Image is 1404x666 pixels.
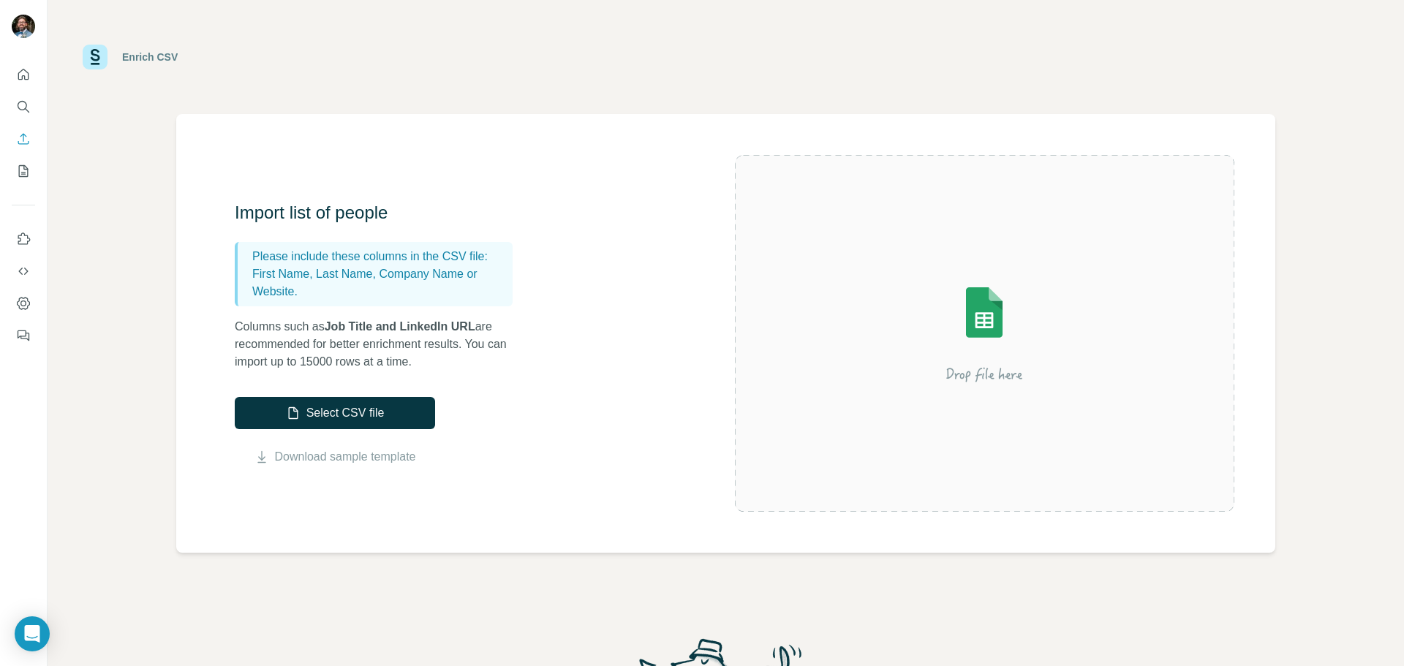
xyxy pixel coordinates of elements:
button: Feedback [12,322,35,349]
button: Use Surfe on LinkedIn [12,226,35,252]
a: Download sample template [275,448,416,466]
p: Columns such as are recommended for better enrichment results. You can import up to 15000 rows at... [235,318,527,371]
p: First Name, Last Name, Company Name or Website. [252,265,507,300]
button: Dashboard [12,290,35,317]
img: Surfe Illustration - Drop file here or select below [853,246,1116,421]
button: Download sample template [235,448,435,466]
button: Enrich CSV [12,126,35,152]
div: Open Intercom Messenger [15,616,50,651]
button: Select CSV file [235,397,435,429]
img: Surfe Logo [83,45,107,69]
img: Avatar [12,15,35,38]
button: Search [12,94,35,120]
span: Job Title and LinkedIn URL [325,320,475,333]
button: My lists [12,158,35,184]
button: Quick start [12,61,35,88]
div: Enrich CSV [122,50,178,64]
button: Use Surfe API [12,258,35,284]
h3: Import list of people [235,201,527,224]
p: Please include these columns in the CSV file: [252,248,507,265]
